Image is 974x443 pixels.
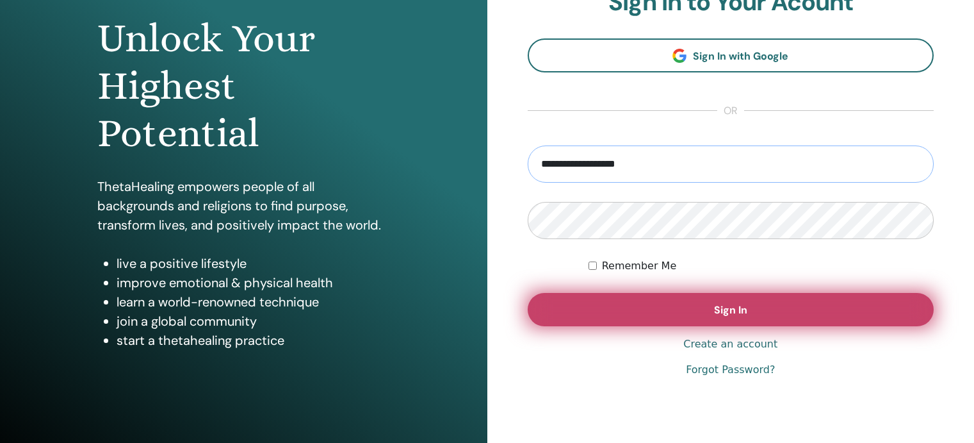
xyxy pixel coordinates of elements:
[117,312,390,331] li: join a global community
[97,15,390,158] h1: Unlock Your Highest Potential
[117,254,390,273] li: live a positive lifestyle
[117,292,390,312] li: learn a world-renowned technique
[683,337,777,352] a: Create an account
[686,362,775,378] a: Forgot Password?
[528,38,934,72] a: Sign In with Google
[117,331,390,350] li: start a thetahealing practice
[97,177,390,235] p: ThetaHealing empowers people of all backgrounds and religions to find purpose, transform lives, a...
[528,293,934,326] button: Sign In
[693,49,788,63] span: Sign In with Google
[117,273,390,292] li: improve emotional & physical health
[717,103,744,119] span: or
[588,258,934,274] div: Keep me authenticated indefinitely or until I manually logout
[714,303,747,317] span: Sign In
[602,258,677,274] label: Remember Me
